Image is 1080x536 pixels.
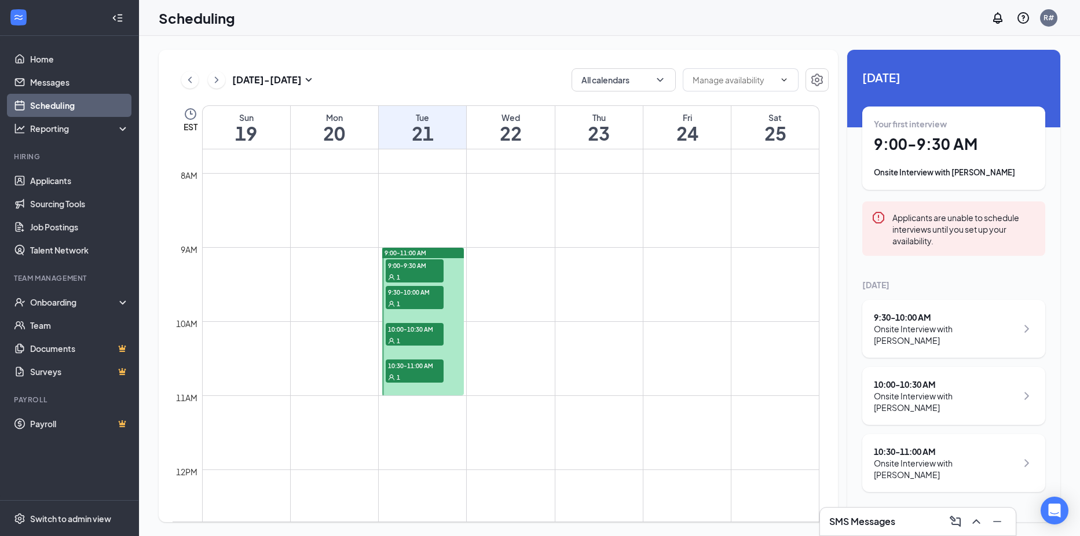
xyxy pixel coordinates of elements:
div: Tue [379,112,466,123]
svg: ChevronLeft [184,73,196,87]
div: 11am [174,391,200,404]
h3: [DATE] - [DATE] [232,74,302,86]
span: 1 [397,273,400,281]
a: Home [30,47,129,71]
h1: 24 [643,123,731,143]
div: Onsite Interview with [PERSON_NAME] [874,390,1017,413]
svg: QuestionInfo [1016,11,1030,25]
div: Hiring [14,152,127,161]
span: 9:00-9:30 AM [386,259,444,271]
svg: ChevronDown [654,74,666,86]
button: ComposeMessage [946,512,965,531]
svg: WorkstreamLogo [13,12,24,23]
div: Mon [291,112,378,123]
div: 8am [178,169,200,182]
span: 10:30-11:00 AM [386,359,444,371]
div: Open Intercom Messenger [1041,497,1068,524]
div: Wed [467,112,554,123]
button: ChevronLeft [181,71,199,89]
div: 12pm [174,465,200,478]
a: PayrollCrown [30,412,129,435]
a: October 25, 2025 [731,106,819,149]
input: Manage availability [693,74,775,86]
div: 9:30 - 10:00 AM [874,311,1017,323]
div: Payroll [14,395,127,405]
svg: ChevronUp [969,515,983,528]
h3: SMS Messages [829,515,895,528]
div: Fri [643,112,731,123]
svg: Settings [14,513,25,524]
svg: ChevronRight [1020,456,1034,470]
span: 10:00-10:30 AM [386,323,444,335]
span: 1 [397,337,400,345]
span: [DATE] [862,68,1045,86]
span: 1 [397,300,400,308]
a: Team [30,314,129,337]
a: Messages [30,71,129,94]
div: R# [1044,13,1054,23]
div: Sat [731,112,819,123]
svg: User [388,337,395,344]
button: All calendarsChevronDown [572,68,676,91]
svg: ComposeMessage [949,515,962,528]
div: Sun [203,112,290,123]
h1: 25 [731,123,819,143]
div: 10am [174,317,200,330]
a: Sourcing Tools [30,192,129,215]
a: SurveysCrown [30,360,129,383]
div: Team Management [14,273,127,283]
svg: Collapse [112,12,123,24]
div: Onboarding [30,296,119,308]
h1: 20 [291,123,378,143]
a: October 22, 2025 [467,106,554,149]
svg: ChevronRight [211,73,222,87]
h1: 9:00 - 9:30 AM [874,134,1034,154]
div: Onsite Interview with [PERSON_NAME] [874,457,1017,480]
div: Reporting [30,123,130,134]
h1: 19 [203,123,290,143]
div: Onsite Interview with [PERSON_NAME] [874,167,1034,178]
svg: ChevronRight [1020,389,1034,403]
h1: Scheduling [159,8,235,28]
svg: Analysis [14,123,25,134]
a: October 20, 2025 [291,106,378,149]
svg: User [388,300,395,307]
h1: 21 [379,123,466,143]
button: Minimize [988,512,1006,531]
svg: User [388,274,395,281]
svg: Clock [184,107,197,121]
svg: Error [872,211,885,225]
svg: ChevronDown [779,75,789,85]
a: Applicants [30,169,129,192]
svg: User [388,374,395,381]
svg: UserCheck [14,296,25,308]
a: October 21, 2025 [379,106,466,149]
svg: Settings [810,73,824,87]
div: 10:30 - 11:00 AM [874,446,1017,457]
button: ChevronRight [208,71,225,89]
a: October 24, 2025 [643,106,731,149]
svg: SmallChevronDown [302,73,316,87]
button: Settings [806,68,829,91]
button: ChevronUp [967,512,986,531]
span: EST [184,121,197,133]
div: [DATE] [862,279,1045,291]
a: Scheduling [30,94,129,117]
div: Applicants are unable to schedule interviews until you set up your availability. [892,211,1036,247]
a: October 19, 2025 [203,106,290,149]
span: 1 [397,373,400,381]
div: Your first interview [874,118,1034,130]
svg: ChevronRight [1020,322,1034,336]
a: Job Postings [30,215,129,238]
h1: 22 [467,123,554,143]
svg: Notifications [991,11,1005,25]
a: Talent Network [30,238,129,262]
a: October 23, 2025 [555,106,643,149]
a: DocumentsCrown [30,337,129,360]
h1: 23 [555,123,643,143]
svg: Minimize [990,515,1004,528]
span: 9:30-10:00 AM [386,286,444,298]
div: 9am [178,243,200,256]
div: Thu [555,112,643,123]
